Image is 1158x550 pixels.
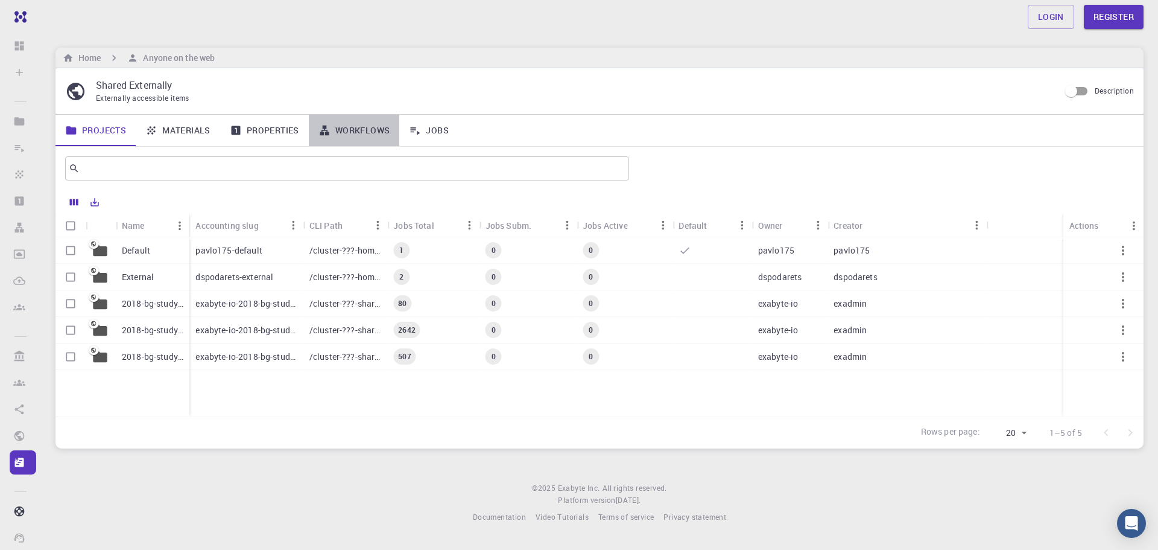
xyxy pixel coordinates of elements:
span: Video Tutorials [536,512,589,522]
p: dspodarets [758,271,802,283]
p: pavlo175-default [195,245,262,257]
div: Jobs Subm. [479,214,577,237]
span: 2 [394,272,408,282]
span: 0 [487,351,501,362]
div: Icon [86,214,116,237]
a: Workflows [309,115,400,146]
div: Actions [1069,214,1099,237]
a: Login [1028,5,1074,29]
p: dspodarets-external [195,271,273,283]
span: 2642 [393,325,420,335]
button: Sort [145,216,164,235]
span: 0 [487,298,501,309]
p: exabyte-io [758,324,799,336]
span: Terms of service [598,512,654,522]
button: Sort [862,216,882,235]
button: Sort [783,216,802,235]
p: /cluster-???-home/pavlo175/pavlo175-default [309,245,381,257]
span: 0 [584,245,598,255]
div: Owner [752,214,827,237]
h6: Anyone on the web [138,51,215,65]
button: Sort [259,216,278,235]
a: Exabyte Inc. [558,482,600,494]
div: Name [116,214,189,237]
span: 0 [584,272,598,282]
button: Export [84,193,105,212]
p: /cluster-???-share/groups/exabyte-io/exabyte-io-2018-bg-study-phase-i [309,351,381,363]
div: Accounting slug [195,214,258,237]
a: Privacy statement [663,511,726,523]
img: logo [10,11,27,23]
a: Documentation [473,511,526,523]
div: Default [672,214,751,237]
div: Creator [827,214,986,237]
p: Shared Externally [96,78,1050,92]
a: Materials [136,115,220,146]
div: Actions [1063,214,1144,237]
span: Privacy statement [663,512,726,522]
a: Register [1084,5,1144,29]
p: 2018-bg-study-phase-i-ph [122,298,183,310]
span: 0 [584,298,598,309]
span: 0 [584,325,598,335]
a: [DATE]. [616,494,641,507]
button: Columns [64,193,84,212]
button: Menu [1124,216,1144,235]
p: 2018-bg-study-phase-III [122,324,183,336]
p: /cluster-???-share/groups/exabyte-io/exabyte-io-2018-bg-study-phase-i-ph [309,298,381,310]
span: 1 [394,245,408,255]
div: CLI Path [309,214,343,237]
div: Jobs Total [393,214,434,237]
p: exabyte-io-2018-bg-study-phase-i-ph [195,298,297,310]
span: [DATE] . [616,495,641,505]
p: 1–5 of 5 [1049,427,1082,439]
span: Description [1095,86,1134,95]
button: Menu [170,216,189,235]
p: Rows per page: [921,426,980,440]
div: Jobs Total [387,214,479,237]
p: exadmin [834,298,867,310]
p: pavlo175 [758,245,794,257]
a: Video Tutorials [536,511,589,523]
a: Projects [55,115,136,146]
p: dspodarets [834,271,878,283]
span: 80 [393,298,411,309]
button: Menu [368,216,387,235]
div: Jobs Active [577,214,672,237]
div: Jobs Subm. [486,214,532,237]
p: exabyte-io [758,351,799,363]
p: External [122,271,154,283]
button: Menu [808,216,827,235]
p: exadmin [834,324,867,336]
span: 0 [487,325,501,335]
div: Accounting slug [189,214,303,237]
span: 0 [584,351,598,362]
p: /cluster-???-home/dspodarets/dspodarets-external [309,271,381,283]
button: Menu [653,216,672,235]
p: /cluster-???-share/groups/exabyte-io/exabyte-io-2018-bg-study-phase-iii [309,324,381,336]
div: 20 [985,424,1030,442]
p: exabyte-io-2018-bg-study-phase-iii [195,324,297,336]
div: Name [122,214,145,237]
div: Owner [758,214,783,237]
button: Menu [733,216,752,235]
nav: breadcrumb [60,51,217,65]
h6: Home [74,51,101,65]
a: Jobs [399,115,458,146]
div: CLI Path [303,214,387,237]
p: pavlo175 [834,245,870,257]
button: Menu [967,216,987,235]
button: Menu [460,216,479,235]
span: © 2025 [532,482,557,494]
span: Platform version [558,494,615,507]
span: 507 [393,351,416,362]
span: Exabyte Inc. [558,483,600,493]
span: 0 [487,245,501,255]
p: Default [122,245,150,257]
p: 2018-bg-study-phase-I [122,351,183,363]
p: exadmin [834,351,867,363]
p: exabyte-io [758,298,799,310]
div: Open Intercom Messenger [1117,509,1146,538]
span: 0 [487,272,501,282]
div: Creator [834,214,862,237]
